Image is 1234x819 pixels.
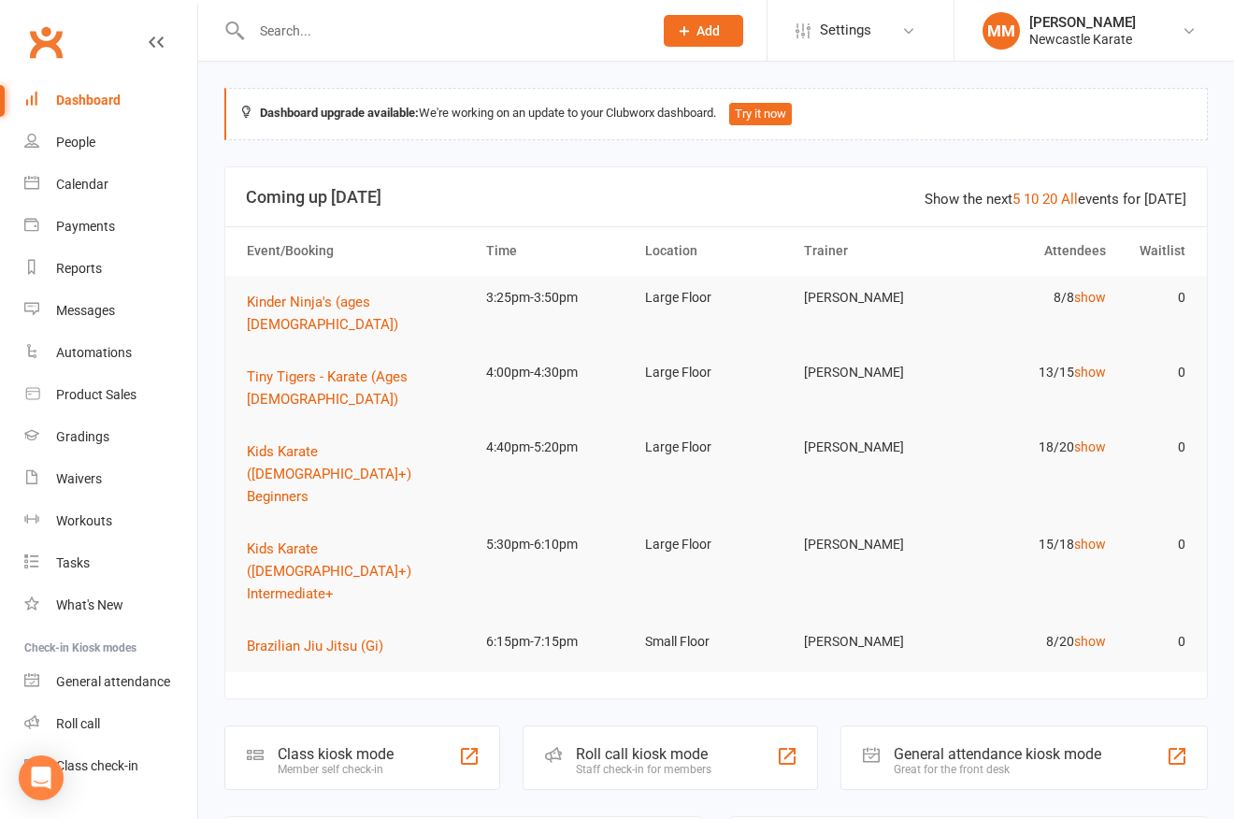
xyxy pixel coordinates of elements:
a: show [1074,365,1106,380]
a: Clubworx [22,19,69,65]
a: Payments [24,206,197,248]
a: show [1074,634,1106,649]
div: We're working on an update to your Clubworx dashboard. [224,88,1208,140]
span: Kids Karate ([DEMOGRAPHIC_DATA]+) Intermediate+ [247,540,411,602]
a: show [1074,439,1106,454]
button: Brazilian Jiu Jitsu (Gi) [247,635,396,657]
button: Tiny Tigers - Karate (Ages [DEMOGRAPHIC_DATA]) [247,366,469,410]
a: Reports [24,248,197,290]
div: MM [983,12,1020,50]
div: General attendance kiosk mode [894,745,1101,763]
td: 0 [1114,351,1194,395]
a: All [1061,191,1078,208]
td: Large Floor [637,425,796,469]
th: Location [637,227,796,275]
div: Reports [56,261,102,276]
td: [PERSON_NAME] [796,620,954,664]
td: 18/20 [954,425,1113,469]
td: 0 [1114,523,1194,567]
td: [PERSON_NAME] [796,276,954,320]
a: People [24,122,197,164]
td: Large Floor [637,523,796,567]
td: Large Floor [637,351,796,395]
td: 0 [1114,620,1194,664]
div: Automations [56,345,132,360]
td: 0 [1114,276,1194,320]
a: Workouts [24,500,197,542]
a: 20 [1042,191,1057,208]
td: 8/8 [954,276,1113,320]
th: Event/Booking [238,227,478,275]
div: Product Sales [56,387,136,402]
div: Tasks [56,555,90,570]
a: What's New [24,584,197,626]
div: Dashboard [56,93,121,108]
a: show [1074,537,1106,552]
input: Search... [246,18,639,44]
td: Small Floor [637,620,796,664]
td: 15/18 [954,523,1113,567]
strong: Dashboard upgrade available: [260,106,419,120]
div: Open Intercom Messenger [19,755,64,800]
th: Trainer [796,227,954,275]
div: Show the next events for [DATE] [925,188,1186,210]
span: Add [696,23,720,38]
button: Kids Karate ([DEMOGRAPHIC_DATA]+) Beginners [247,440,469,508]
div: Workouts [56,513,112,528]
td: 4:00pm-4:30pm [478,351,637,395]
div: General attendance [56,674,170,689]
a: Product Sales [24,374,197,416]
div: Messages [56,303,115,318]
td: [PERSON_NAME] [796,523,954,567]
div: Payments [56,219,115,234]
td: 5:30pm-6:10pm [478,523,637,567]
div: Staff check-in for members [576,763,711,776]
a: show [1074,290,1106,305]
td: 6:15pm-7:15pm [478,620,637,664]
a: Automations [24,332,197,374]
div: Newcastle Karate [1029,31,1136,48]
td: 3:25pm-3:50pm [478,276,637,320]
div: Class check-in [56,758,138,773]
th: Waitlist [1114,227,1194,275]
div: Roll call [56,716,100,731]
span: Brazilian Jiu Jitsu (Gi) [247,638,383,654]
span: Kids Karate ([DEMOGRAPHIC_DATA]+) Beginners [247,443,411,505]
h3: Coming up [DATE] [246,188,1186,207]
span: Settings [820,9,871,51]
button: Kids Karate ([DEMOGRAPHIC_DATA]+) Intermediate+ [247,538,469,605]
div: What's New [56,597,123,612]
div: Waivers [56,471,102,486]
div: Calendar [56,177,108,192]
a: Tasks [24,542,197,584]
button: Kinder Ninja's (ages [DEMOGRAPHIC_DATA]) [247,291,469,336]
td: 8/20 [954,620,1113,664]
div: Gradings [56,429,109,444]
a: 5 [1012,191,1020,208]
td: [PERSON_NAME] [796,351,954,395]
span: Kinder Ninja's (ages [DEMOGRAPHIC_DATA]) [247,294,398,333]
td: Large Floor [637,276,796,320]
a: Waivers [24,458,197,500]
td: 0 [1114,425,1194,469]
button: Add [664,15,743,47]
div: People [56,135,95,150]
div: Roll call kiosk mode [576,745,711,763]
div: [PERSON_NAME] [1029,14,1136,31]
td: 13/15 [954,351,1113,395]
a: Calendar [24,164,197,206]
a: Dashboard [24,79,197,122]
div: Great for the front desk [894,763,1101,776]
div: Class kiosk mode [278,745,394,763]
a: 10 [1024,191,1039,208]
a: Messages [24,290,197,332]
td: [PERSON_NAME] [796,425,954,469]
a: Gradings [24,416,197,458]
button: Try it now [729,103,792,125]
th: Attendees [954,227,1113,275]
a: Class kiosk mode [24,745,197,787]
a: General attendance kiosk mode [24,661,197,703]
th: Time [478,227,637,275]
div: Member self check-in [278,763,394,776]
a: Roll call [24,703,197,745]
